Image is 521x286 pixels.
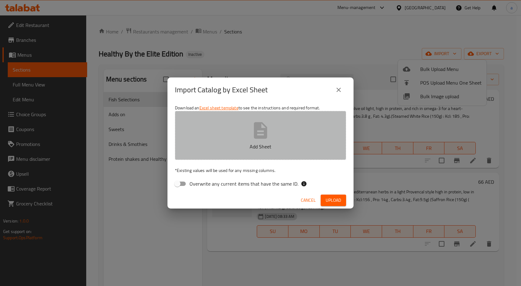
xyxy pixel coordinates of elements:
p: Existing values will be used for any missing columns. [175,167,346,174]
button: close [331,82,346,97]
button: Cancel [298,195,318,206]
span: Overwrite any current items that have the same ID. [189,180,298,187]
span: Upload [326,196,341,204]
button: Add Sheet [175,111,346,160]
button: Upload [321,195,346,206]
h2: Import Catalog by Excel Sheet [175,85,268,95]
svg: If the overwrite option isn't selected, then the items that match an existing ID will be ignored ... [301,181,307,187]
p: Add Sheet [185,143,336,150]
div: Download an to see the instructions and required format. [167,102,354,192]
a: Excel sheet template [199,104,238,112]
span: Cancel [301,196,316,204]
